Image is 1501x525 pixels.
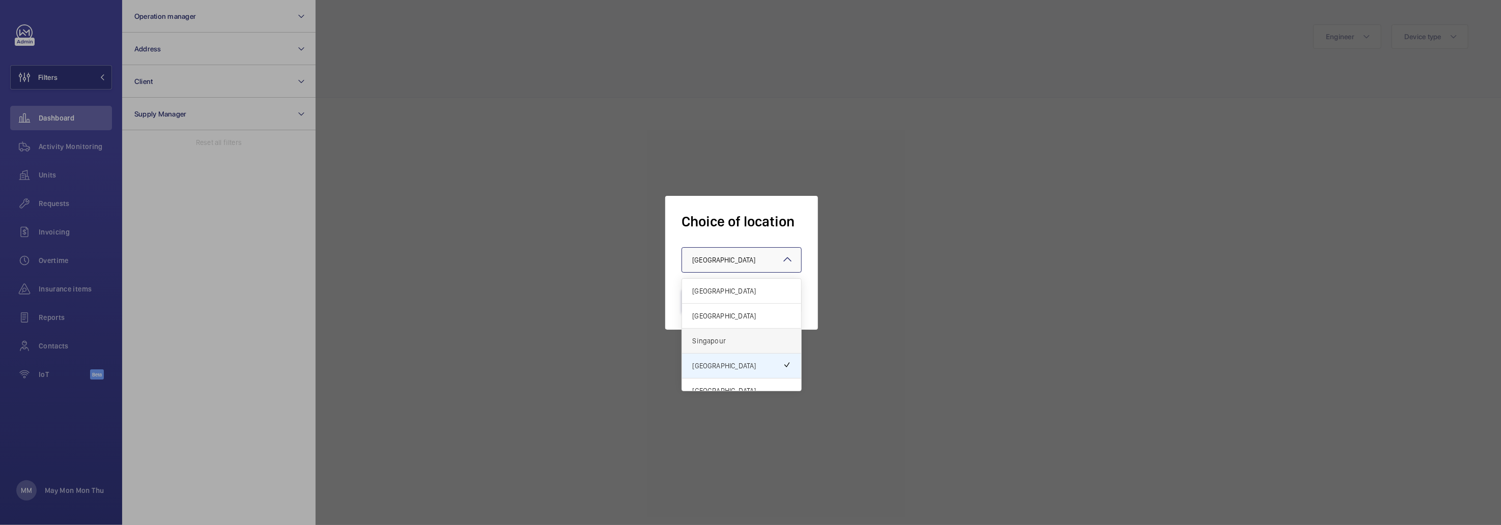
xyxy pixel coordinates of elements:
span: Singapour [692,336,791,346]
span: [GEOGRAPHIC_DATA] [692,311,791,321]
ng-dropdown-panel: Options list [682,278,802,391]
span: [GEOGRAPHIC_DATA] [692,361,783,371]
span: [GEOGRAPHIC_DATA] [692,386,791,396]
span: [GEOGRAPHIC_DATA] [692,256,755,264]
span: [GEOGRAPHIC_DATA] [692,286,791,296]
h1: Choice of location [682,212,802,231]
